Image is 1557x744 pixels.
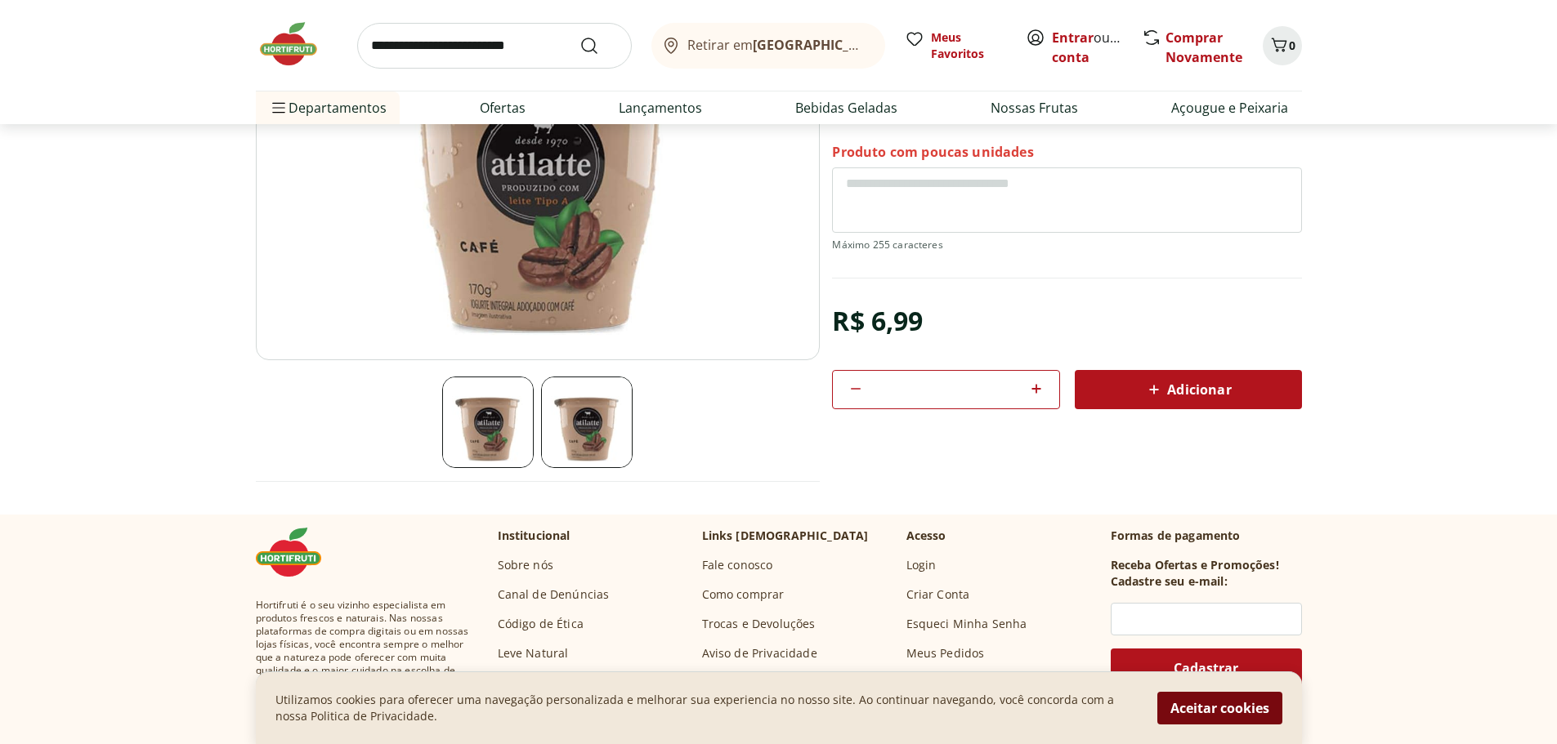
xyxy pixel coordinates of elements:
[905,29,1006,62] a: Meus Favoritos
[1166,29,1242,66] a: Comprar Novamente
[498,616,584,632] a: Código de Ética
[1111,557,1279,573] h3: Receba Ofertas e Promoções!
[498,557,553,573] a: Sobre nós
[256,599,472,690] span: Hortifruti é o seu vizinho especialista em produtos frescos e naturais. Nas nossas plataformas de...
[906,645,985,662] a: Meus Pedidos
[832,143,1033,161] p: Produto com poucas unidades
[906,528,946,544] p: Acesso
[991,98,1078,118] a: Nossas Frutas
[1111,528,1302,544] p: Formas de pagamento
[702,586,785,603] a: Como comprar
[256,20,338,69] img: Hortifruti
[1052,29,1094,47] a: Entrar
[498,528,570,544] p: Institucional
[702,528,869,544] p: Links [DEMOGRAPHIC_DATA]
[1289,38,1295,53] span: 0
[1111,573,1228,590] h3: Cadastre seu e-mail:
[702,645,817,662] a: Aviso de Privacidade
[651,23,885,69] button: Retirar em[GEOGRAPHIC_DATA]/[GEOGRAPHIC_DATA]
[687,38,868,52] span: Retirar em
[275,692,1138,724] p: Utilizamos cookies para oferecer uma navegação personalizada e melhorar sua experiencia no nosso ...
[1052,28,1125,67] span: ou
[498,645,569,662] a: Leve Natural
[906,557,937,573] a: Login
[931,29,1006,62] span: Meus Favoritos
[579,36,619,56] button: Submit Search
[442,376,534,468] img: Principal
[832,298,923,344] div: R$ 6,99
[702,616,816,632] a: Trocas e Devoluções
[619,98,702,118] a: Lançamentos
[256,528,338,577] img: Hortifruti
[1157,692,1282,724] button: Aceitar cookies
[269,88,387,127] span: Departamentos
[1075,370,1302,409] button: Adicionar
[702,557,773,573] a: Fale conosco
[1263,26,1302,65] button: Carrinho
[541,376,633,468] img: Principal
[753,36,1028,54] b: [GEOGRAPHIC_DATA]/[GEOGRAPHIC_DATA]
[357,23,632,69] input: search
[795,98,897,118] a: Bebidas Geladas
[906,586,970,603] a: Criar Conta
[1052,29,1142,66] a: Criar conta
[269,88,289,127] button: Menu
[1144,380,1231,399] span: Adicionar
[1111,648,1302,688] button: Cadastrar
[480,98,526,118] a: Ofertas
[906,616,1027,632] a: Esqueci Minha Senha
[498,586,610,603] a: Canal de Denúncias
[1171,98,1288,118] a: Açougue e Peixaria
[1174,662,1238,675] span: Cadastrar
